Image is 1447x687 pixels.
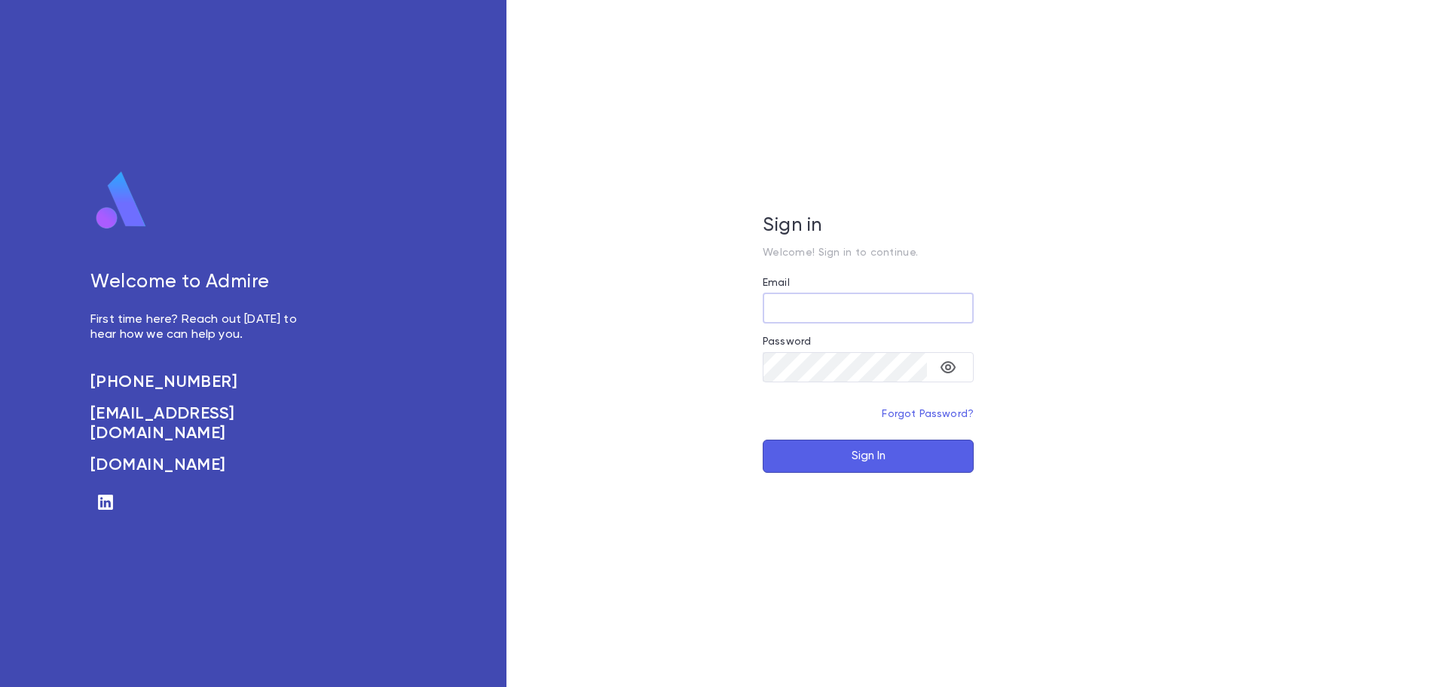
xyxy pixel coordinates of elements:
[90,404,314,443] a: [EMAIL_ADDRESS][DOMAIN_NAME]
[763,247,974,259] p: Welcome! Sign in to continue.
[90,271,314,294] h5: Welcome to Admire
[763,277,790,289] label: Email
[763,215,974,238] h5: Sign in
[90,170,152,231] img: logo
[933,352,963,382] button: toggle password visibility
[882,409,974,419] a: Forgot Password?
[90,373,314,392] a: [PHONE_NUMBER]
[90,455,314,475] a: [DOMAIN_NAME]
[763,440,974,473] button: Sign In
[763,336,811,348] label: Password
[90,312,314,342] p: First time here? Reach out [DATE] to hear how we can help you.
